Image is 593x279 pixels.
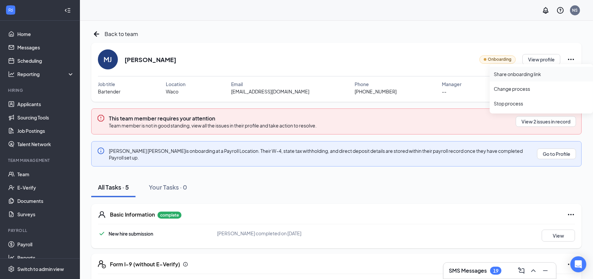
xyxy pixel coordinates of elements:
svg: Minimize [541,267,549,275]
svg: ComposeMessage [517,267,525,275]
div: Team Management [8,158,73,163]
svg: Info [97,147,105,155]
svg: QuestionInfo [556,6,564,14]
span: [PERSON_NAME] completed on [DATE] [217,230,301,236]
svg: Info [183,262,188,267]
a: Messages [17,41,74,54]
h5: Form I-9 (without E-Verify) [110,261,180,268]
p: complete [157,212,181,219]
a: Payroll [17,238,74,251]
div: MJ [104,55,112,64]
h2: [PERSON_NAME] [125,55,176,64]
svg: Notifications [542,6,550,14]
a: Applicants [17,97,74,111]
span: New hire submission [109,231,153,237]
svg: FormI9EVerifyIcon [98,260,106,268]
svg: Ellipses [567,260,575,268]
span: [PERSON_NAME] [PERSON_NAME] is onboarding at a Payroll Location. Their W-4, state tax withholding... [109,148,523,161]
span: [EMAIL_ADDRESS][DOMAIN_NAME] [231,88,309,95]
div: NS [572,7,578,13]
span: -- [442,88,446,95]
div: Share onboarding link [494,71,589,77]
span: Phone [355,80,369,88]
div: All Tasks · 5 [98,183,129,191]
span: Email [231,80,243,88]
svg: Error [97,114,105,122]
a: Sourcing Tools [17,111,74,124]
div: Switch to admin view [17,266,64,272]
button: Go to Profile [537,149,576,159]
div: 19 [493,268,498,274]
div: Hiring [8,87,73,93]
svg: Ellipses [567,55,575,63]
svg: User [98,211,106,219]
div: Your Tasks · 0 [149,183,187,191]
h3: This team member requires your attention [109,115,317,122]
svg: ChevronUp [529,267,537,275]
a: Talent Network [17,137,74,151]
button: ChevronUp [528,265,539,276]
span: Onboarding [488,56,511,63]
div: Open Intercom Messenger [570,256,586,272]
svg: Ellipses [567,211,575,219]
button: Minimize [540,265,551,276]
a: Reports [17,251,74,264]
button: View 2 issues in record [516,116,576,127]
svg: Collapse [64,7,71,14]
h3: SMS Messages [449,267,487,274]
a: Surveys [17,208,74,221]
div: Payroll [8,228,73,233]
svg: Checkmark [98,230,106,238]
a: E-Verify [17,181,74,194]
span: Waco [166,88,178,95]
span: Location [166,80,185,88]
div: Reporting [17,71,75,77]
span: Bartender [98,88,121,95]
svg: ArrowLeftNew [91,29,102,39]
svg: Analysis [8,71,15,77]
a: Home [17,27,74,41]
a: Job Postings [17,124,74,137]
button: ComposeMessage [516,265,527,276]
a: ArrowLeftNewBack to team [91,29,138,39]
a: Scheduling [17,54,74,67]
a: Documents [17,194,74,208]
span: Back to team [105,30,138,38]
svg: WorkstreamLogo [7,7,14,13]
div: Change process [494,85,589,92]
span: Job title [98,80,115,88]
span: Team member is not in good standing, view all the issues in their profile and take action to reso... [109,122,317,128]
button: View [542,230,575,242]
h5: Basic Information [110,211,155,218]
span: [PHONE_NUMBER] [355,88,397,95]
a: Team [17,168,74,181]
span: Manager [442,80,461,88]
button: View profile [522,54,560,65]
svg: Settings [8,266,15,272]
div: Stop process [494,100,589,107]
